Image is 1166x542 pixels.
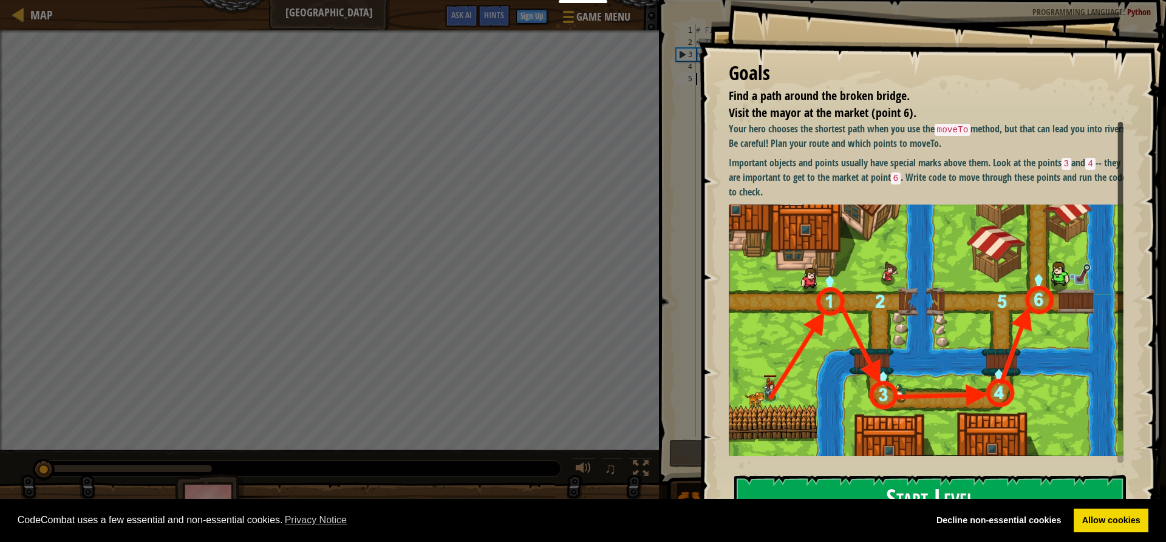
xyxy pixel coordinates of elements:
button: Sign Up [516,9,547,24]
button: ♫ [602,458,622,483]
img: Bbb [729,205,1133,456]
div: Goals [729,59,1123,87]
li: Find a path around the broken bridge. [714,87,1120,105]
img: portrait.png [677,484,700,507]
code: 3 [1062,158,1072,170]
button: Toggle fullscreen [629,458,653,483]
a: deny cookies [928,509,1069,533]
span: Find a path around the broken bridge. [729,87,910,104]
span: Hints [484,9,504,21]
div: 3 [677,49,696,61]
p: You can run your code as many times as you need. It doesn't hurt to try. When you face a problem,... [729,462,1133,490]
span: Map [30,7,53,23]
div: 1 [676,24,696,36]
a: allow cookies [1074,509,1148,533]
span: ♫ [604,459,616,478]
button: Start Level [734,475,1126,523]
button: Adjust volume [571,458,596,483]
p: Important objects and points usually have special marks above them. Look at the points and -- the... [729,156,1133,198]
button: Game Menu [553,5,638,33]
button: Run [669,439,1147,467]
a: learn more about cookies [283,511,349,529]
code: 6 [891,172,901,185]
li: Visit the mayor at the market (point 6). [714,104,1120,122]
a: Map [24,7,53,23]
span: Game Menu [576,9,630,25]
button: Ask AI [445,5,478,27]
span: Visit the mayor at the market (point 6). [729,104,916,121]
p: Your hero chooses the shortest path when you use the method, but that can lead you into rivers. B... [729,122,1133,150]
span: CodeCombat uses a few essential and non-essential cookies. [18,511,919,529]
code: moveTo [935,124,971,136]
div: 4 [676,61,696,73]
div: 5 [676,73,696,85]
span: Ask AI [451,9,472,21]
code: 4 [1085,158,1096,170]
img: thang_avatar_frame.png [175,474,245,541]
div: 2 [676,36,696,49]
